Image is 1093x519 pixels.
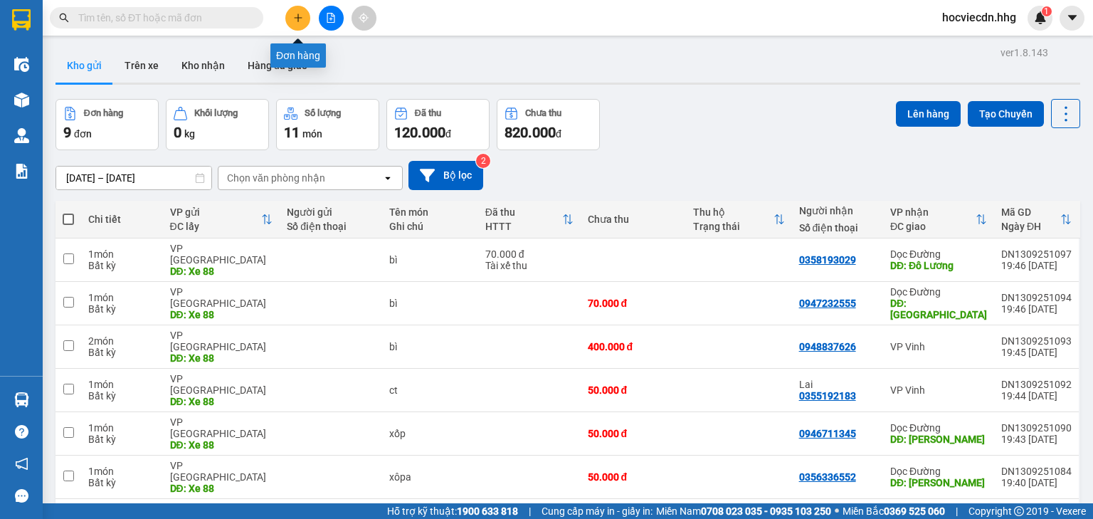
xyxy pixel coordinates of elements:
[14,57,29,72] img: warehouse-icon
[476,154,490,168] sup: 2
[1001,303,1072,315] div: 19:46 [DATE]
[1060,6,1084,31] button: caret-down
[170,483,273,494] div: DĐ: Xe 88
[305,108,341,118] div: Số lượng
[170,416,273,439] div: VP [GEOGRAPHIC_DATA]
[88,248,156,260] div: 1 món
[415,108,441,118] div: Đã thu
[1001,248,1072,260] div: DN1309251097
[1001,347,1072,358] div: 19:45 [DATE]
[701,505,831,517] strong: 0708 023 035 - 0935 103 250
[1044,6,1049,16] span: 1
[890,221,976,232] div: ĐC giao
[556,128,561,140] span: đ
[15,425,28,439] span: question-circle
[389,254,471,266] div: bì
[326,13,336,23] span: file-add
[170,266,273,277] div: DĐ: Xe 88
[656,503,831,519] span: Miền Nam
[78,10,246,26] input: Tìm tên, số ĐT hoặc mã đơn
[890,477,987,488] div: DĐ: Thanh Chương
[352,6,376,31] button: aim
[588,428,680,439] div: 50.000 đ
[693,206,773,218] div: Thu hộ
[302,128,322,140] span: món
[890,384,987,396] div: VP Vinh
[497,99,600,150] button: Chưa thu820.000đ
[194,108,238,118] div: Khối lượng
[956,503,958,519] span: |
[884,505,945,517] strong: 0369 525 060
[1014,506,1024,516] span: copyright
[88,214,156,225] div: Chi tiết
[445,128,451,140] span: đ
[389,341,471,352] div: bì
[56,48,113,83] button: Kho gửi
[1001,422,1072,434] div: DN1309251090
[1001,335,1072,347] div: DN1309251093
[1042,6,1052,16] sup: 1
[88,260,156,271] div: Bất kỳ
[170,373,273,396] div: VP [GEOGRAPHIC_DATA]
[36,48,140,85] span: 42 [PERSON_NAME] - Vinh - [GEOGRAPHIC_DATA]
[799,205,876,216] div: Người nhận
[1034,11,1047,24] img: icon-new-feature
[48,14,137,45] strong: HÃNG XE HẢI HOÀNG GIA
[12,9,31,31] img: logo-vxr
[478,201,581,238] th: Toggle SortBy
[382,172,394,184] svg: open
[15,457,28,471] span: notification
[485,248,574,260] div: 70.000 đ
[74,128,92,140] span: đơn
[170,48,236,83] button: Kho nhận
[166,99,269,150] button: Khối lượng0kg
[170,330,273,352] div: VP [GEOGRAPHIC_DATA]
[163,201,280,238] th: Toggle SortBy
[174,124,181,141] span: 0
[1001,260,1072,271] div: 19:46 [DATE]
[1001,221,1060,232] div: Ngày ĐH
[890,434,987,445] div: DĐ: Anh Sơn
[88,422,156,434] div: 1 món
[408,161,483,190] button: Bộ lọc
[170,221,262,232] div: ĐC lấy
[890,286,987,298] div: Dọc Đường
[457,505,518,517] strong: 1900 633 818
[799,298,856,309] div: 0947232555
[170,396,273,407] div: DĐ: Xe 88
[63,124,71,141] span: 9
[88,477,156,488] div: Bất kỳ
[170,243,273,266] div: VP [GEOGRAPHIC_DATA]
[1001,390,1072,402] div: 19:44 [DATE]
[84,108,123,118] div: Đơn hàng
[588,341,680,352] div: 400.000 đ
[799,390,856,402] div: 0355192183
[890,206,976,218] div: VP nhận
[170,309,273,320] div: DĐ: Xe 88
[14,93,29,108] img: warehouse-icon
[799,471,856,483] div: 0356336552
[890,248,987,260] div: Dọc Đường
[15,489,28,503] span: message
[170,206,262,218] div: VP gửi
[485,206,562,218] div: Đã thu
[389,428,471,439] div: xốp
[389,206,471,218] div: Tên món
[693,221,773,232] div: Trạng thái
[319,6,344,31] button: file-add
[88,347,156,358] div: Bất kỳ
[1001,379,1072,390] div: DN1309251092
[896,101,961,127] button: Lên hàng
[799,254,856,266] div: 0358193029
[170,439,273,451] div: DĐ: Xe 88
[293,13,303,23] span: plus
[276,99,379,150] button: Số lượng11món
[686,201,792,238] th: Toggle SortBy
[270,43,326,68] div: Đơn hàng
[890,422,987,434] div: Dọc Đường
[883,201,994,238] th: Toggle SortBy
[890,260,987,271] div: DĐ: Đô Lương
[529,503,531,519] span: |
[14,392,29,407] img: warehouse-icon
[170,286,273,309] div: VP [GEOGRAPHIC_DATA]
